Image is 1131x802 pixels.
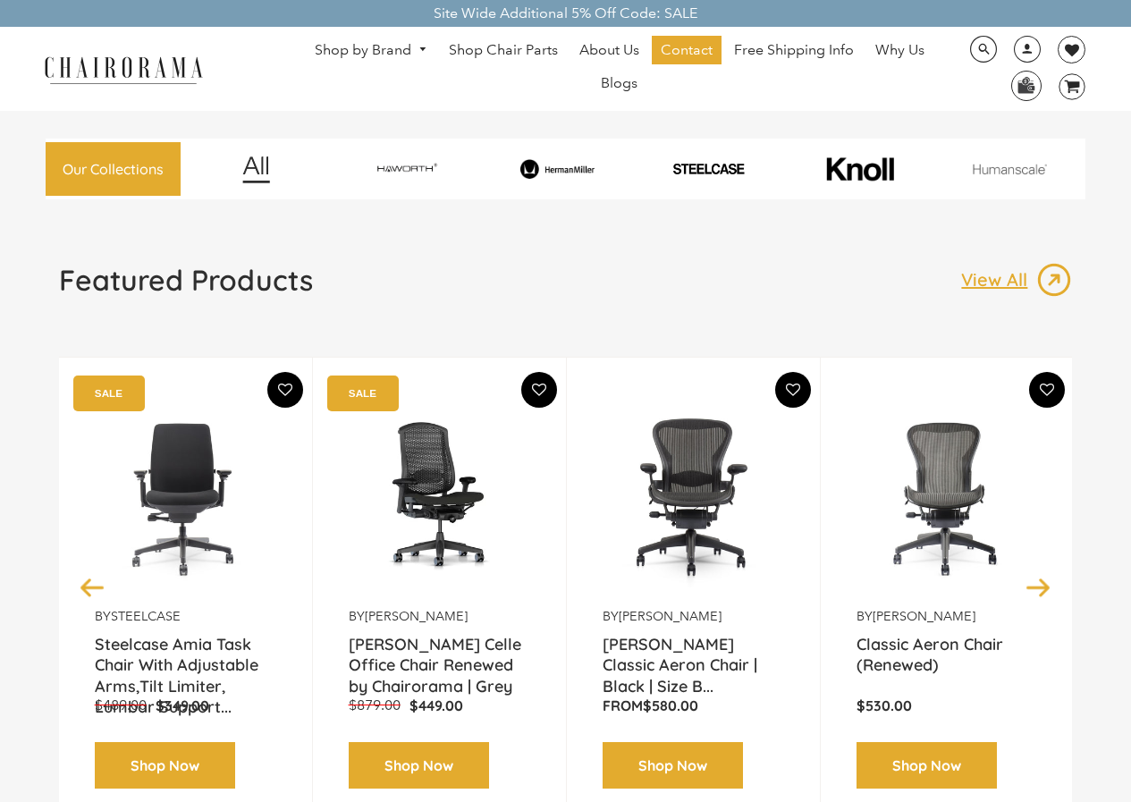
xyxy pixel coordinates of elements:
[857,384,1038,608] a: Classic Aeron Chair (Renewed) - chairorama Classic Aeron Chair (Renewed) - chairorama
[734,41,854,60] span: Free Shipping Info
[349,384,530,608] a: Herman Miller Celle Office Chair Renewed by Chairorama | Grey - chairorama Herman Miller Celle Of...
[95,384,276,608] a: Amia Chair by chairorama.com Renewed Amia Chair chairorama.com
[725,36,863,64] a: Free Shipping Info
[1036,262,1072,298] img: image_13.png
[440,36,567,64] a: Shop Chair Parts
[77,571,108,603] button: Previous
[1012,72,1040,98] img: WhatsApp_Image_2024-07-12_at_16.23.01.webp
[95,608,276,625] p: by
[349,742,489,789] a: Shop Now
[59,262,313,298] h1: Featured Products
[349,608,530,625] p: by
[775,372,811,408] button: Add To Wishlist
[365,608,468,624] a: [PERSON_NAME]
[449,41,558,60] span: Shop Chair Parts
[111,608,181,624] a: Steelcase
[409,696,463,714] span: $449.00
[1029,372,1065,408] button: Add To Wishlist
[207,156,306,183] img: image_12.png
[349,634,530,679] a: [PERSON_NAME] Celle Office Chair Renewed by Chairorama | Grey
[46,142,181,197] a: Our Collections
[601,74,637,93] span: Blogs
[95,696,147,713] span: $489.00
[289,36,950,102] nav: DesktopNavigation
[619,608,722,624] a: [PERSON_NAME]
[59,262,313,312] a: Featured Products
[603,634,784,679] a: [PERSON_NAME] Classic Aeron Chair | Black | Size B...
[592,69,646,97] a: Blogs
[570,36,648,64] a: About Us
[334,156,480,182] img: image_7_14f0750b-d084-457f-979a-a1ab9f6582c4.png
[603,696,784,715] p: From
[95,384,276,608] img: Amia Chair by chairorama.com
[961,262,1072,298] a: View All
[661,41,713,60] span: Contact
[857,696,912,714] span: $530.00
[95,634,276,679] a: Steelcase Amia Task Chair With Adjustable Arms,Tilt Limiter, Lumbar Support...
[603,742,743,789] a: Shop Now
[652,36,722,64] a: Contact
[873,608,975,624] a: [PERSON_NAME]
[961,268,1036,291] p: View All
[95,742,235,789] a: Shop Now
[34,54,213,85] img: chairorama
[857,608,1038,625] p: by
[485,159,630,178] img: image_8_173eb7e0-7579-41b4-bc8e-4ba0b8ba93e8.png
[636,162,781,175] img: PHOTO-2024-07-09-00-53-10-removebg-preview.png
[857,384,1038,608] img: Classic Aeron Chair (Renewed) - chairorama
[349,384,530,608] img: Herman Miller Celle Office Chair Renewed by Chairorama | Grey - chairorama
[866,36,933,64] a: Why Us
[787,156,933,182] img: image_10_1.png
[156,696,209,714] span: $349.00
[1023,571,1054,603] button: Next
[643,696,698,714] span: $580.00
[94,387,122,399] text: SALE
[348,387,376,399] text: SALE
[349,696,401,713] span: $879.00
[875,41,924,60] span: Why Us
[579,41,639,60] span: About Us
[521,372,557,408] button: Add To Wishlist
[603,384,784,608] img: Herman Miller Classic Aeron Chair | Black | Size B (Renewed) - chairorama
[603,608,784,625] p: by
[857,634,1038,679] a: Classic Aeron Chair (Renewed)
[306,37,436,64] a: Shop by Brand
[857,742,997,789] a: Shop Now
[603,384,784,608] a: Herman Miller Classic Aeron Chair | Black | Size B (Renewed) - chairorama Herman Miller Classic A...
[937,164,1083,174] img: image_11.png
[267,372,303,408] button: Add To Wishlist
